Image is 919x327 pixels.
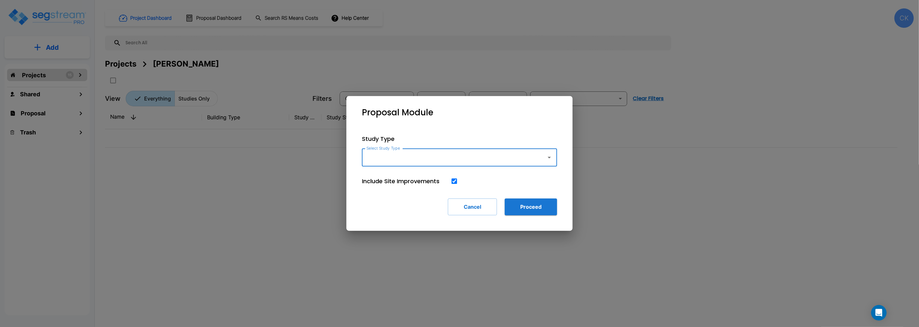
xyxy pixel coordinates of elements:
div: Open Intercom Messenger [871,305,887,321]
button: Cancel [448,198,497,215]
button: Proceed [505,198,557,215]
p: Proposal Module [362,106,433,119]
label: Select Study Type [366,145,400,151]
p: Study Type [362,134,557,143]
p: Include Site Improvements [362,177,439,185]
